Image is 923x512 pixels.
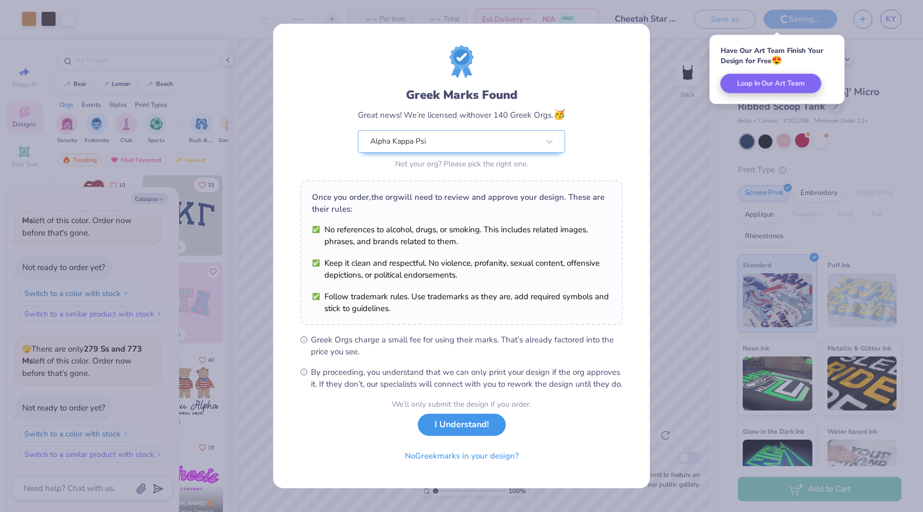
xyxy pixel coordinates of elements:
[311,334,623,358] span: Greek Orgs charge a small fee for using their marks. That’s already factored into the price you see.
[392,399,531,410] div: We’ll only submit the design if you order.
[312,257,611,281] li: Keep it clean and respectful. No violence, profanity, sexual content, offensive depictions, or po...
[553,108,565,121] span: 🥳
[358,107,565,122] div: Great news! We’re licensed with over 140 Greek Orgs.
[311,366,623,390] span: By proceeding, you understand that we can only print your design if the org approves it. If they ...
[771,55,782,66] span: 😍
[312,191,611,215] div: Once you order, the org will need to review and approve your design. These are their rules:
[312,291,611,314] li: Follow trademark rules. Use trademarks as they are, add required symbols and stick to guidelines.
[358,86,565,104] div: Greek Marks Found
[721,74,822,93] button: Loop In Our Art Team
[721,46,834,66] div: Have Our Art Team Finish Your Design for Free
[396,445,528,467] button: NoGreekmarks in your design?
[450,45,473,78] img: license-marks-badge.png
[358,158,565,170] div: Not your org? Please pick the right one.
[312,224,611,247] li: No references to alcohol, drugs, or smoking. This includes related images, phrases, and brands re...
[418,414,506,436] button: I Understand!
